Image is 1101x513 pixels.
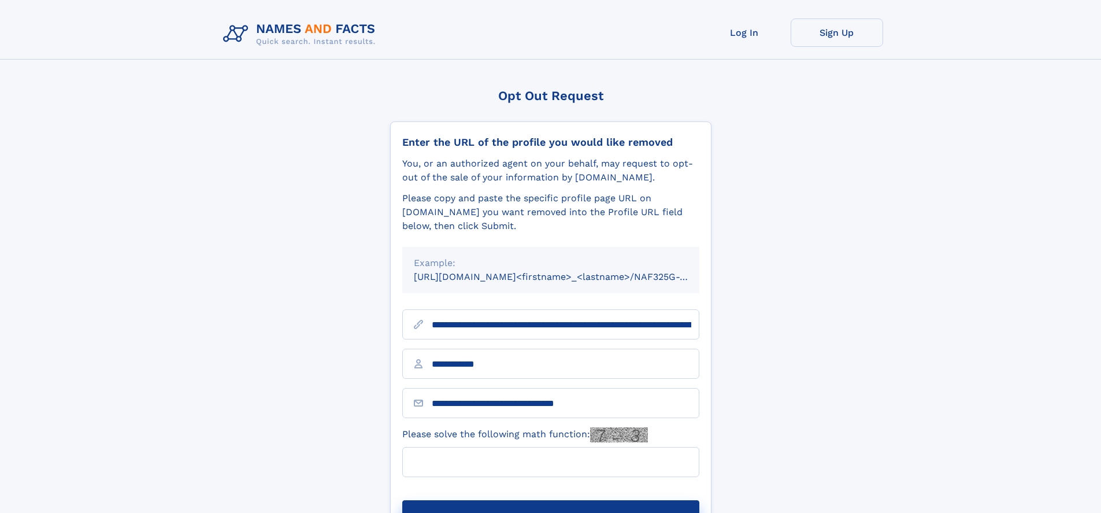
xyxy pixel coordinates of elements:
[791,19,883,47] a: Sign Up
[414,256,688,270] div: Example:
[414,271,721,282] small: [URL][DOMAIN_NAME]<firstname>_<lastname>/NAF325G-xxxxxxxx
[402,157,699,184] div: You, or an authorized agent on your behalf, may request to opt-out of the sale of your informatio...
[402,136,699,149] div: Enter the URL of the profile you would like removed
[402,427,648,442] label: Please solve the following math function:
[390,88,711,103] div: Opt Out Request
[698,19,791,47] a: Log In
[218,19,385,50] img: Logo Names and Facts
[402,191,699,233] div: Please copy and paste the specific profile page URL on [DOMAIN_NAME] you want removed into the Pr...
